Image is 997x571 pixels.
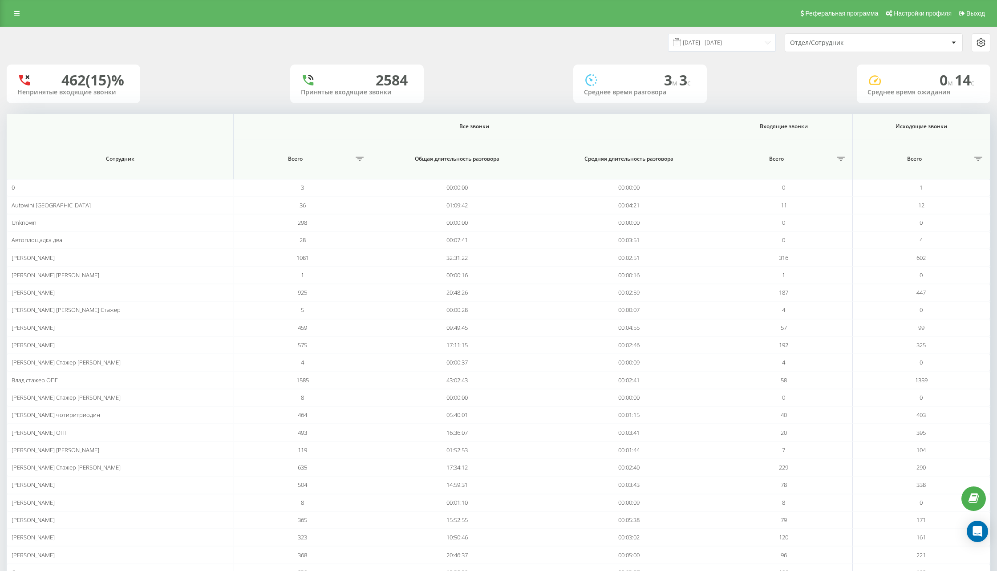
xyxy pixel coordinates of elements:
[301,89,413,96] div: Принятые входящие звонки
[298,341,307,349] span: 575
[782,498,785,506] span: 8
[238,155,353,162] span: Всего
[543,336,715,354] td: 00:02:46
[371,301,543,319] td: 00:00:28
[948,78,955,88] span: м
[920,498,923,506] span: 0
[687,78,691,88] span: c
[371,179,543,196] td: 00:00:00
[543,231,715,249] td: 00:03:51
[12,254,55,262] span: [PERSON_NAME]
[916,533,926,541] span: 161
[782,271,785,279] span: 1
[918,201,924,209] span: 12
[543,406,715,424] td: 00:01:15
[857,155,971,162] span: Всего
[12,183,15,191] span: 0
[371,389,543,406] td: 00:00:00
[543,529,715,546] td: 00:03:02
[955,70,974,89] span: 14
[12,533,55,541] span: [PERSON_NAME]
[371,459,543,476] td: 17:34:12
[371,196,543,214] td: 01:09:42
[298,446,307,454] span: 119
[298,516,307,524] span: 365
[12,463,121,471] span: [PERSON_NAME] Стажер [PERSON_NAME]
[300,236,306,244] span: 28
[371,441,543,459] td: 01:52:53
[781,411,787,419] span: 40
[782,446,785,454] span: 7
[894,10,952,17] span: Настройки профиля
[782,183,785,191] span: 0
[12,446,99,454] span: [PERSON_NAME] [PERSON_NAME]
[543,284,715,301] td: 00:02:59
[543,249,715,266] td: 00:02:51
[301,306,304,314] span: 5
[12,324,55,332] span: [PERSON_NAME]
[371,319,543,336] td: 09:49:45
[371,424,543,441] td: 16:36:07
[915,376,928,384] span: 1359
[920,271,923,279] span: 0
[17,89,130,96] div: Непринятые входящие звонки
[298,411,307,419] span: 464
[779,463,788,471] span: 229
[543,196,715,214] td: 00:04:21
[298,429,307,437] span: 493
[371,371,543,389] td: 43:02:43
[543,214,715,231] td: 00:00:00
[262,123,687,130] span: Все звонки
[920,236,923,244] span: 4
[940,70,955,89] span: 0
[371,529,543,546] td: 10:50:46
[12,498,55,506] span: [PERSON_NAME]
[781,516,787,524] span: 79
[779,288,788,296] span: 187
[543,546,715,563] td: 00:05:00
[298,551,307,559] span: 368
[779,533,788,541] span: 120
[779,341,788,349] span: 192
[867,89,980,96] div: Среднее время ожидания
[301,498,304,506] span: 8
[371,214,543,231] td: 00:00:00
[543,301,715,319] td: 00:00:07
[543,494,715,511] td: 00:00:09
[782,219,785,227] span: 0
[298,533,307,541] span: 323
[543,354,715,371] td: 00:00:09
[916,288,926,296] span: 447
[301,393,304,401] span: 8
[916,481,926,489] span: 338
[12,201,91,209] span: Autowini [GEOGRAPHIC_DATA]
[672,78,679,88] span: м
[384,155,531,162] span: Общая длительность разговора
[543,424,715,441] td: 00:03:41
[301,183,304,191] span: 3
[12,341,55,349] span: [PERSON_NAME]
[12,288,55,296] span: [PERSON_NAME]
[371,284,543,301] td: 20:48:26
[916,429,926,437] span: 395
[920,183,923,191] span: 1
[298,288,307,296] span: 925
[12,551,55,559] span: [PERSON_NAME]
[966,10,985,17] span: Выход
[790,39,896,47] div: Отдел/Сотрудник
[920,219,923,227] span: 0
[298,463,307,471] span: 635
[12,516,55,524] span: [PERSON_NAME]
[782,236,785,244] span: 0
[12,306,121,314] span: [PERSON_NAME] [PERSON_NAME] Стажер
[12,429,68,437] span: [PERSON_NAME] ОПГ
[916,446,926,454] span: 104
[726,123,841,130] span: Входящие звонки
[782,393,785,401] span: 0
[916,516,926,524] span: 171
[920,393,923,401] span: 0
[22,155,218,162] span: Сотрудник
[556,155,702,162] span: Средняя длительность разговора
[543,319,715,336] td: 00:04:55
[781,551,787,559] span: 96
